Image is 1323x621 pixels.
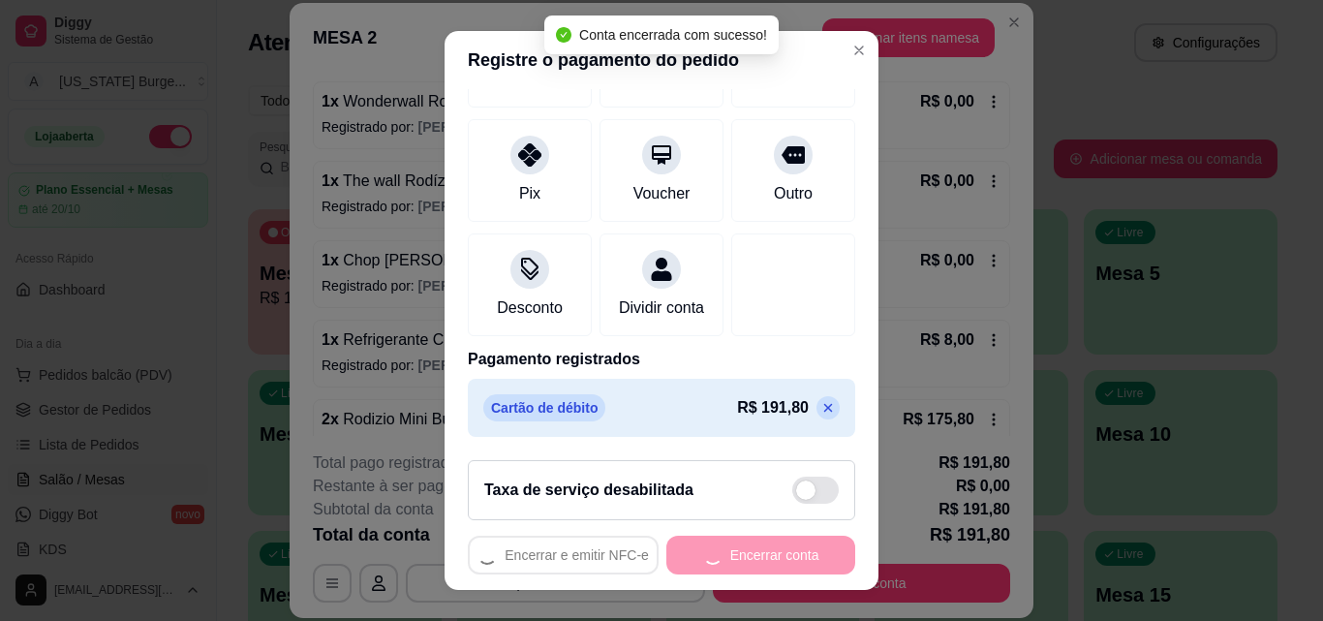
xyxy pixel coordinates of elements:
[497,296,563,320] div: Desconto
[774,182,813,205] div: Outro
[445,31,878,89] header: Registre o pagamento do pedido
[579,27,767,43] span: Conta encerrada com sucesso!
[468,348,855,371] p: Pagamento registrados
[737,396,809,419] p: R$ 191,80
[519,182,540,205] div: Pix
[633,182,691,205] div: Voucher
[556,27,571,43] span: check-circle
[619,296,704,320] div: Dividir conta
[483,394,605,421] p: Cartão de débito
[484,479,693,502] h2: Taxa de serviço desabilitada
[844,35,875,66] button: Close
